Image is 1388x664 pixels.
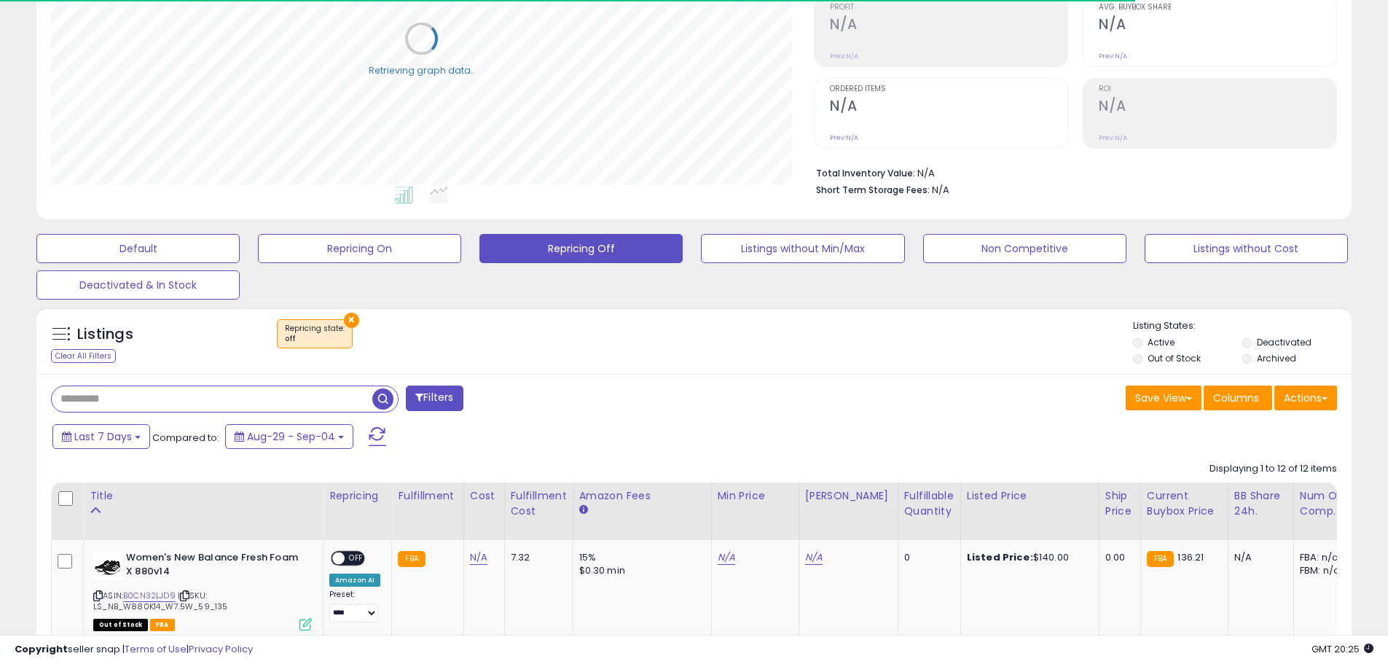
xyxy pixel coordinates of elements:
span: 2025-09-12 20:25 GMT [1311,642,1373,656]
div: Title [90,488,317,504]
strong: Copyright [15,642,68,656]
a: Terms of Use [125,642,187,656]
a: N/A [718,550,735,565]
a: Privacy Policy [189,642,253,656]
div: FBM: n/a [1300,564,1348,577]
div: off [285,334,345,344]
small: Amazon Fees. [579,504,588,517]
button: × [344,313,359,328]
button: Default [36,234,240,263]
label: Deactivated [1257,336,1311,348]
span: ROI [1099,85,1336,93]
button: Aug-29 - Sep-04 [225,424,353,449]
div: 0 [904,551,949,564]
span: Avg. Buybox Share [1099,4,1336,12]
div: Clear All Filters [51,349,116,363]
span: Ordered Items [830,85,1067,93]
small: Prev: N/A [1099,52,1127,60]
label: Archived [1257,352,1296,364]
div: seller snap | | [15,643,253,657]
button: Repricing On [258,234,461,263]
b: Short Term Storage Fees: [816,184,930,196]
button: Filters [406,386,463,411]
button: Listings without Cost [1145,234,1348,263]
span: FBA [150,619,175,631]
span: OFF [345,552,368,565]
button: Save View [1126,386,1201,410]
div: Amazon Fees [579,488,705,504]
span: N/A [932,183,949,197]
a: N/A [805,550,823,565]
div: 0.00 [1105,551,1129,564]
div: Fulfillment Cost [511,488,567,519]
h2: N/A [1099,98,1336,117]
h5: Listings [77,324,133,345]
small: FBA [1147,551,1174,567]
p: Listing States: [1133,319,1352,333]
small: FBA [398,551,425,567]
div: Min Price [718,488,793,504]
div: ASIN: [93,551,312,629]
b: Total Inventory Value: [816,167,915,179]
label: Out of Stock [1148,352,1201,364]
h2: N/A [830,16,1067,36]
label: Active [1148,336,1175,348]
h2: N/A [1099,16,1336,36]
div: $140.00 [967,551,1088,564]
button: Non Competitive [923,234,1126,263]
div: [PERSON_NAME] [805,488,892,504]
li: N/A [816,163,1326,181]
span: Last 7 Days [74,429,132,444]
button: Listings without Min/Max [701,234,904,263]
span: 136.21 [1177,550,1204,564]
div: 7.32 [511,551,562,564]
div: Cost [470,488,498,504]
span: All listings that are currently out of stock and unavailable for purchase on Amazon [93,619,148,631]
button: Columns [1204,386,1272,410]
button: Last 7 Days [52,424,150,449]
div: N/A [1234,551,1282,564]
div: Displaying 1 to 12 of 12 items [1209,462,1337,476]
b: Listed Price: [967,550,1033,564]
div: Repricing [329,488,385,504]
div: BB Share 24h. [1234,488,1287,519]
div: Ship Price [1105,488,1134,519]
div: FBA: n/a [1300,551,1348,564]
button: Actions [1274,386,1337,410]
small: Prev: N/A [1099,133,1127,142]
button: Deactivated & In Stock [36,270,240,300]
div: Fulfillment [398,488,457,504]
div: Num of Comp. [1300,488,1353,519]
small: Prev: N/A [830,52,858,60]
img: 416XhTeOJ3L._SL40_.jpg [93,551,122,580]
div: 15% [579,551,700,564]
div: Current Buybox Price [1147,488,1222,519]
div: Retrieving graph data.. [369,63,475,77]
div: Listed Price [967,488,1093,504]
button: Repricing Off [479,234,683,263]
span: Aug-29 - Sep-04 [247,429,335,444]
a: B0CN32LJD9 [123,590,176,602]
span: Repricing state : [285,323,345,345]
div: $0.30 min [579,564,700,577]
small: Prev: N/A [830,133,858,142]
div: Amazon AI [329,574,380,587]
span: | SKU: LS_NB_W880K14_W7.5W_59_135 [93,590,227,612]
h2: N/A [830,98,1067,117]
span: Profit [830,4,1067,12]
b: Women's New Balance Fresh Foam X 880v14 [126,551,303,582]
div: Preset: [329,590,380,622]
span: Compared to: [152,431,219,445]
div: Fulfillable Quantity [904,488,954,519]
span: Columns [1213,391,1259,405]
a: N/A [470,550,487,565]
